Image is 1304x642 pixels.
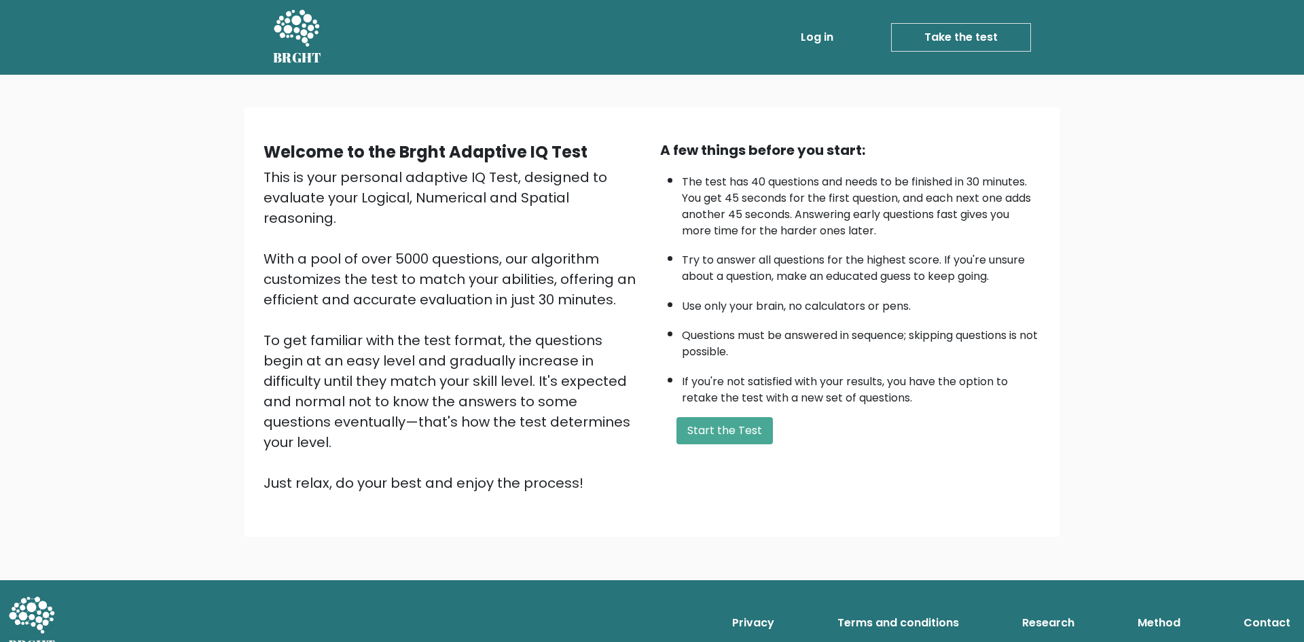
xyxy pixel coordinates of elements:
[1238,609,1296,637] a: Contact
[682,291,1040,315] li: Use only your brain, no calculators or pens.
[795,24,839,51] a: Log in
[832,609,964,637] a: Terms and conditions
[891,23,1031,52] a: Take the test
[682,167,1040,239] li: The test has 40 questions and needs to be finished in 30 minutes. You get 45 seconds for the firs...
[682,321,1040,360] li: Questions must be answered in sequence; skipping questions is not possible.
[727,609,780,637] a: Privacy
[1132,609,1186,637] a: Method
[660,140,1040,160] div: A few things before you start:
[676,417,773,444] button: Start the Test
[264,141,587,163] b: Welcome to the Brght Adaptive IQ Test
[264,167,644,493] div: This is your personal adaptive IQ Test, designed to evaluate your Logical, Numerical and Spatial ...
[273,5,322,69] a: BRGHT
[1017,609,1080,637] a: Research
[273,50,322,66] h5: BRGHT
[682,245,1040,285] li: Try to answer all questions for the highest score. If you're unsure about a question, make an edu...
[682,367,1040,406] li: If you're not satisfied with your results, you have the option to retake the test with a new set ...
